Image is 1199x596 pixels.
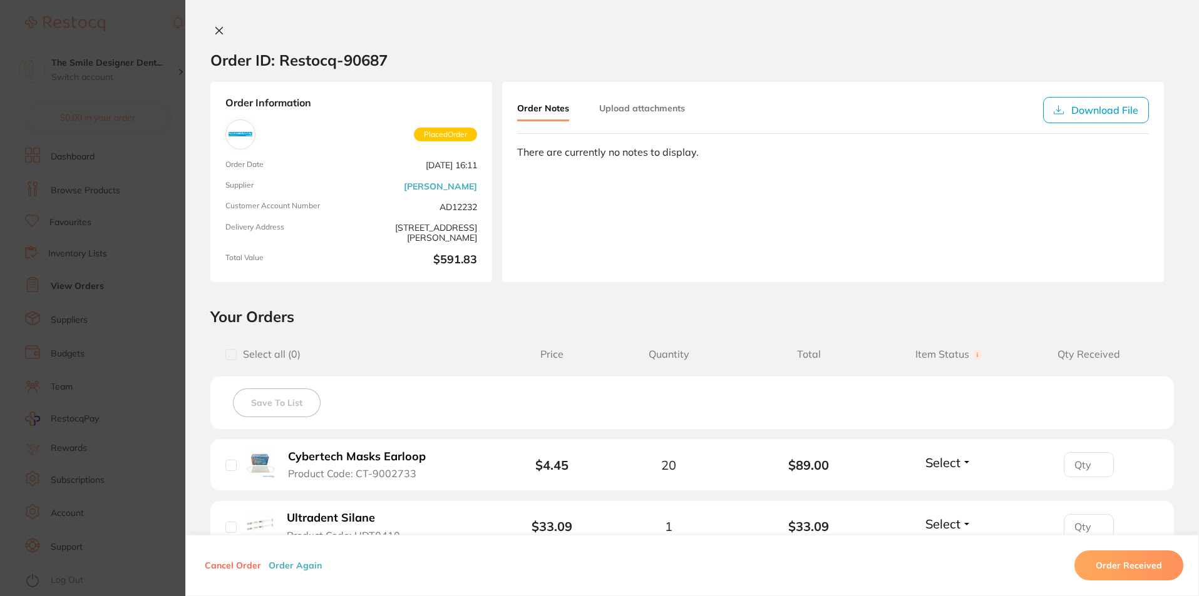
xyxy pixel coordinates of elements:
span: Select all ( 0 ) [237,348,301,360]
strong: Order Information [225,97,477,109]
span: Quantity [599,348,739,360]
span: Select [925,455,960,470]
span: [DATE] 16:11 [356,160,477,171]
button: Ultradent Silane Product Code: UDT0410 [283,511,416,542]
span: Product Code: CT-9002733 [288,468,416,479]
b: $33.09 [739,519,879,533]
span: Total Value [225,253,346,267]
b: $33.09 [532,518,572,534]
button: Cybertech Masks Earloop Product Code: CT-9002733 [284,450,441,480]
span: 1 [665,519,672,533]
span: Placed Order [414,128,477,141]
b: $591.83 [356,253,477,267]
input: Qty [1064,452,1114,477]
img: Ultradent Silane [246,512,274,539]
button: Cancel Order [201,560,265,571]
span: Total [739,348,879,360]
span: AD12232 [356,201,477,212]
button: Select [922,455,975,470]
b: $4.45 [535,457,569,473]
b: Ultradent Silane [287,512,375,525]
button: Order Notes [517,97,569,121]
button: Download File [1043,97,1149,123]
span: Item Status [879,348,1019,360]
span: [STREET_ADDRESS][PERSON_NAME] [356,223,477,243]
span: Product Code: UDT0410 [287,530,400,541]
input: Qty [1064,514,1114,539]
span: Supplier [225,181,346,191]
img: Adam Dental [229,123,252,146]
button: Order Received [1074,550,1183,580]
span: Customer Account Number [225,201,346,212]
img: Cybertech Masks Earloop [246,449,275,478]
span: Price [505,348,599,360]
span: Select [925,516,960,532]
h2: Your Orders [210,307,1174,326]
button: Select [922,516,975,532]
span: Delivery Address [225,223,346,243]
div: There are currently no notes to display. [517,146,1149,158]
button: Order Again [265,560,326,571]
h2: Order ID: Restocq- 90687 [210,51,388,69]
a: [PERSON_NAME] [404,181,477,191]
span: Qty Received [1019,348,1159,360]
button: Upload attachments [599,97,685,119]
span: 20 [661,458,676,472]
b: $89.00 [739,458,879,472]
button: Save To List [233,388,321,417]
b: Cybertech Masks Earloop [288,450,426,463]
span: Order Date [225,160,346,171]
